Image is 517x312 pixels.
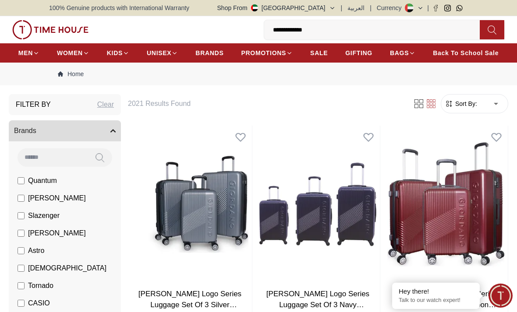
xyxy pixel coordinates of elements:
[256,126,380,283] img: Giordano Logo Series Luggage Set Of 3 Navy GR020.NVY
[217,4,336,12] button: Shop From[GEOGRAPHIC_DATA]
[57,49,83,57] span: WOMEN
[489,284,513,308] div: Chat Widget
[377,4,405,12] div: Currency
[28,175,57,186] span: Quantum
[18,45,39,61] a: MEN
[433,49,499,57] span: Back To School Sale
[444,5,451,11] a: Instagram
[128,98,402,109] h6: 2021 Results Found
[28,193,86,203] span: [PERSON_NAME]
[195,45,223,61] a: BRANDS
[128,126,252,283] img: Giordano Logo Series Luggage Set Of 3 Silver GR020.SLV
[107,45,129,61] a: KIDS
[345,45,372,61] a: GIFTING
[241,45,293,61] a: PROMOTIONS
[453,99,477,108] span: Sort By:
[390,45,415,61] a: BAGS
[18,247,25,254] input: Astro
[12,20,89,39] img: ...
[14,126,36,136] span: Brands
[18,265,25,272] input: [DEMOGRAPHIC_DATA]
[57,45,89,61] a: WOMEN
[456,5,463,11] a: Whatsapp
[107,49,123,57] span: KIDS
[18,300,25,307] input: CASIO
[18,195,25,202] input: [PERSON_NAME]
[18,49,33,57] span: MEN
[18,177,25,184] input: Quantum
[28,298,50,308] span: CASIO
[399,297,473,304] p: Talk to our watch expert!
[384,126,508,283] img: Giordano Logo Series Luggage Set Of 3 Maroon GR020.MRN
[58,70,84,78] a: Home
[147,45,178,61] a: UNISEX
[28,280,53,291] span: Tornado
[427,4,429,12] span: |
[9,120,121,141] button: Brands
[16,99,51,110] h3: Filter By
[18,230,25,237] input: [PERSON_NAME]
[251,4,258,11] img: United Arab Emirates
[18,282,25,289] input: Tornado
[195,49,223,57] span: BRANDS
[445,99,477,108] button: Sort By:
[28,245,44,256] span: Astro
[97,99,114,110] div: Clear
[49,4,189,12] span: 100% Genuine products with International Warranty
[49,63,468,85] nav: Breadcrumb
[241,49,286,57] span: PROMOTIONS
[310,49,328,57] span: SALE
[18,212,25,219] input: Slazenger
[310,45,328,61] a: SALE
[390,49,409,57] span: BAGS
[147,49,171,57] span: UNISEX
[28,210,60,221] span: Slazenger
[432,5,439,11] a: Facebook
[399,287,473,296] div: Hey there!
[345,49,372,57] span: GIFTING
[347,4,365,12] button: العربية
[433,45,499,61] a: Back To School Sale
[341,4,343,12] span: |
[28,228,86,238] span: [PERSON_NAME]
[370,4,372,12] span: |
[28,263,106,273] span: [DEMOGRAPHIC_DATA]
